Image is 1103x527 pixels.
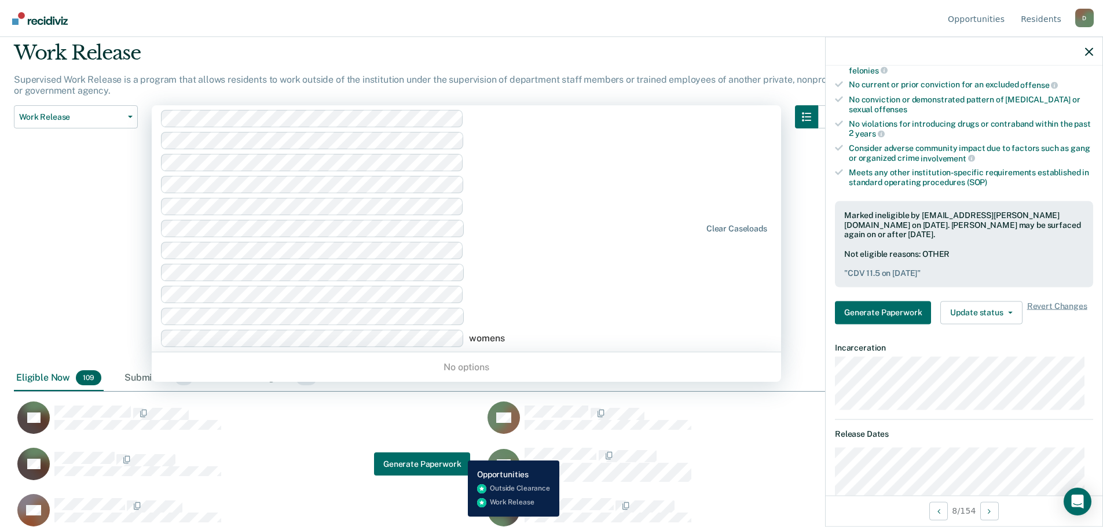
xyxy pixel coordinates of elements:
[484,401,954,447] div: CaseloadOpportunityCell-1391180
[14,447,484,493] div: CaseloadOpportunityCell-1359880
[706,224,767,234] div: Clear caseloads
[849,168,1093,187] div: Meets any other institution-specific requirements established in standard operating procedures
[1075,9,1094,27] button: Profile dropdown button
[940,301,1022,324] button: Update status
[1064,488,1091,515] div: Open Intercom Messenger
[122,366,195,391] div: Submitted
[849,94,1093,114] div: No conviction or demonstrated pattern of [MEDICAL_DATA] or sexual
[826,495,1102,526] div: 8 / 154
[1027,301,1087,324] span: Revert Changes
[12,12,68,25] img: Recidiviz
[1020,80,1058,90] span: offense
[844,210,1084,239] div: Marked ineligible by [EMAIL_ADDRESS][PERSON_NAME][DOMAIN_NAME] on [DATE]. [PERSON_NAME] may be su...
[76,370,101,385] span: 109
[874,104,907,113] span: offenses
[849,143,1093,163] div: Consider adverse community impact due to factors such as gang or organized crime
[855,129,885,138] span: years
[835,342,1093,352] dt: Incarceration
[374,452,470,476] button: Generate Paperwork
[19,112,123,122] span: Work Release
[835,429,1093,438] dt: Release Dates
[14,74,838,96] p: Supervised Work Release is a program that allows residents to work outside of the institution und...
[980,502,999,520] button: Next Opportunity
[14,41,841,74] div: Work Release
[484,447,954,493] div: CaseloadOpportunityCell-1388729
[1075,9,1094,27] div: D
[844,268,1084,278] pre: " CDV 11.5 on [DATE] "
[14,401,484,447] div: CaseloadOpportunityCell-1236717
[849,80,1093,90] div: No current or prior conviction for an excluded
[835,301,931,324] button: Generate Paperwork
[929,502,948,520] button: Previous Opportunity
[849,119,1093,138] div: No violations for introducing drugs or contraband within the past 2
[14,366,104,391] div: Eligible Now
[849,65,888,75] span: felonies
[967,178,987,187] span: (SOP)
[921,153,974,163] span: involvement
[844,249,1084,278] div: Not eligible reasons: OTHER
[152,357,781,377] div: No options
